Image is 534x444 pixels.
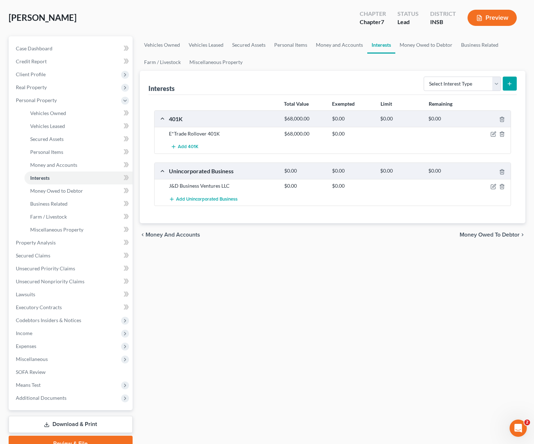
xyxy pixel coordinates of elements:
a: Interests [24,171,133,184]
div: INSB [430,18,456,26]
div: District [430,10,456,18]
span: Add 401K [178,144,198,150]
a: Business Related [457,36,503,54]
span: Client Profile [16,71,46,77]
a: Farm / Livestock [140,54,185,71]
span: Business Related [30,201,68,207]
span: Miscellaneous Property [30,226,83,233]
a: Vehicles Owned [140,36,184,54]
iframe: Intercom live chat [510,420,527,437]
button: Preview [468,10,517,26]
div: $0.00 [425,168,473,174]
span: Vehicles Leased [30,123,65,129]
div: $0.00 [281,182,329,189]
strong: Limit [381,101,392,107]
div: E*Trade Rollover 401K [165,130,281,137]
span: Personal Items [30,149,63,155]
a: Money and Accounts [312,36,367,54]
span: Personal Property [16,97,57,103]
span: Real Property [16,84,47,90]
span: Unsecured Nonpriority Claims [16,278,84,284]
a: Secured Claims [10,249,133,262]
span: Miscellaneous [16,356,48,362]
span: Credit Report [16,58,47,64]
div: Status [397,10,419,18]
strong: Total Value [284,101,309,107]
span: Farm / Livestock [30,214,67,220]
button: Add 401K [169,140,201,154]
a: Unsecured Priority Claims [10,262,133,275]
button: Money Owed to Debtor chevron_right [460,232,525,238]
div: $68,000.00 [281,130,329,137]
a: Personal Items [24,146,133,159]
span: Secured Assets [30,136,64,142]
div: $0.00 [328,182,377,189]
span: Add Unincorporated Business [176,196,238,202]
span: SOFA Review [16,369,46,375]
a: Business Related [24,197,133,210]
div: Lead [397,18,419,26]
div: Chapter [360,18,386,26]
a: Secured Assets [228,36,270,54]
strong: Exempted [332,101,355,107]
span: Unsecured Priority Claims [16,265,75,271]
a: Credit Report [10,55,133,68]
span: Means Test [16,382,41,388]
div: Unincorporated Business [165,167,281,175]
a: Property Analysis [10,236,133,249]
div: 401K [165,115,281,123]
a: Executory Contracts [10,301,133,314]
span: Money Owed to Debtor [30,188,83,194]
span: 2 [524,420,530,425]
a: SOFA Review [10,366,133,379]
span: Vehicles Owned [30,110,66,116]
a: Miscellaneous Property [24,223,133,236]
a: Lawsuits [10,288,133,301]
span: Secured Claims [16,252,50,258]
span: Interests [30,175,50,181]
span: Additional Documents [16,395,66,401]
a: Vehicles Leased [24,120,133,133]
div: $0.00 [377,115,425,122]
button: chevron_left Money and Accounts [140,232,200,238]
div: $0.00 [328,130,377,137]
div: $68,000.00 [281,115,329,122]
span: Executory Contracts [16,304,62,310]
span: Codebtors Insiders & Notices [16,317,81,323]
a: Interests [367,36,395,54]
span: [PERSON_NAME] [9,12,77,23]
span: Lawsuits [16,291,35,297]
div: $0.00 [328,168,377,174]
a: Case Dashboard [10,42,133,55]
div: $0.00 [281,168,329,174]
span: Money Owed to Debtor [460,232,520,238]
div: Interests [148,84,175,93]
span: 7 [381,18,384,25]
a: Money Owed to Debtor [24,184,133,197]
div: $0.00 [425,115,473,122]
div: J&D Business Ventures LLC [165,182,281,189]
i: chevron_right [520,232,525,238]
a: Money and Accounts [24,159,133,171]
span: Expenses [16,343,36,349]
span: Case Dashboard [16,45,52,51]
a: Money Owed to Debtor [395,36,457,54]
a: Personal Items [270,36,312,54]
a: Farm / Livestock [24,210,133,223]
a: Vehicles Owned [24,107,133,120]
span: Income [16,330,32,336]
span: Money and Accounts [30,162,77,168]
strong: Remaining [429,101,452,107]
div: Chapter [360,10,386,18]
button: Add Unincorporated Business [169,192,238,206]
a: Download & Print [9,416,133,433]
span: Money and Accounts [146,232,200,238]
div: $0.00 [328,115,377,122]
a: Vehicles Leased [184,36,228,54]
a: Miscellaneous Property [185,54,247,71]
span: Property Analysis [16,239,56,246]
i: chevron_left [140,232,146,238]
a: Secured Assets [24,133,133,146]
div: $0.00 [377,168,425,174]
a: Unsecured Nonpriority Claims [10,275,133,288]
